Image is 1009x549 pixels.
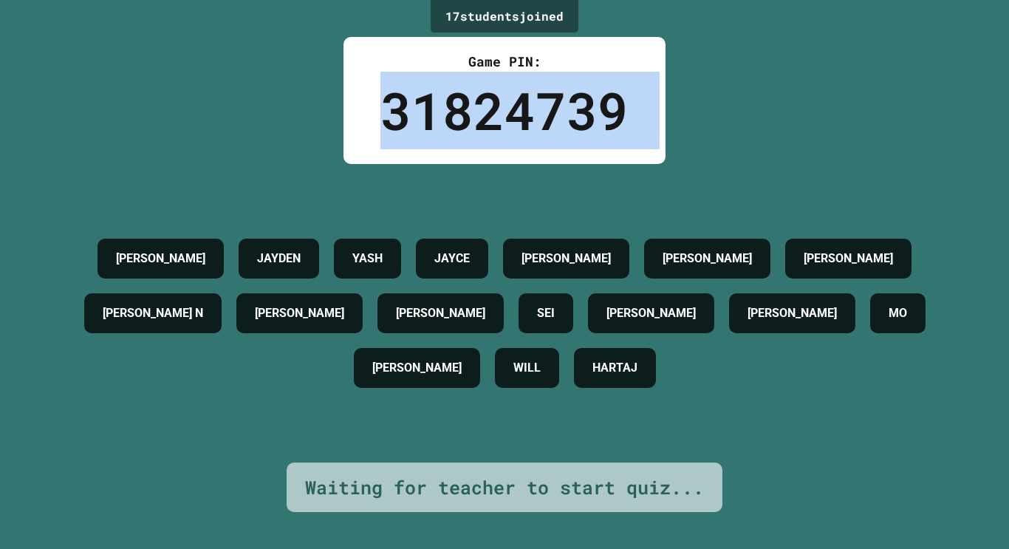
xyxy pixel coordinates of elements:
h4: [PERSON_NAME] [396,304,485,322]
h4: SEI [537,304,555,322]
h4: [PERSON_NAME] [372,359,462,377]
h4: [PERSON_NAME] [748,304,837,322]
h4: [PERSON_NAME] [606,304,696,322]
h4: JAYCE [434,250,470,267]
h4: [PERSON_NAME] [804,250,893,267]
div: Game PIN: [380,52,629,72]
h4: YASH [352,250,383,267]
h4: JAYDEN [257,250,301,267]
h4: [PERSON_NAME] N [103,304,203,322]
h4: [PERSON_NAME] [255,304,344,322]
h4: HARTAJ [592,359,637,377]
h4: [PERSON_NAME] [521,250,611,267]
h4: WILL [513,359,541,377]
div: Waiting for teacher to start quiz... [305,474,704,502]
h4: MO [889,304,907,322]
h4: [PERSON_NAME] [663,250,752,267]
div: 31824739 [380,72,629,149]
h4: [PERSON_NAME] [116,250,205,267]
